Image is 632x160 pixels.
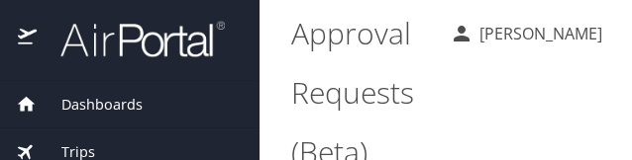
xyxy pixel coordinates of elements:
span: Dashboards [37,94,143,116]
p: [PERSON_NAME] [474,22,602,45]
img: airportal-logo.png [39,20,225,58]
button: [PERSON_NAME] [442,16,610,51]
img: icon-airportal.png [18,20,39,58]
